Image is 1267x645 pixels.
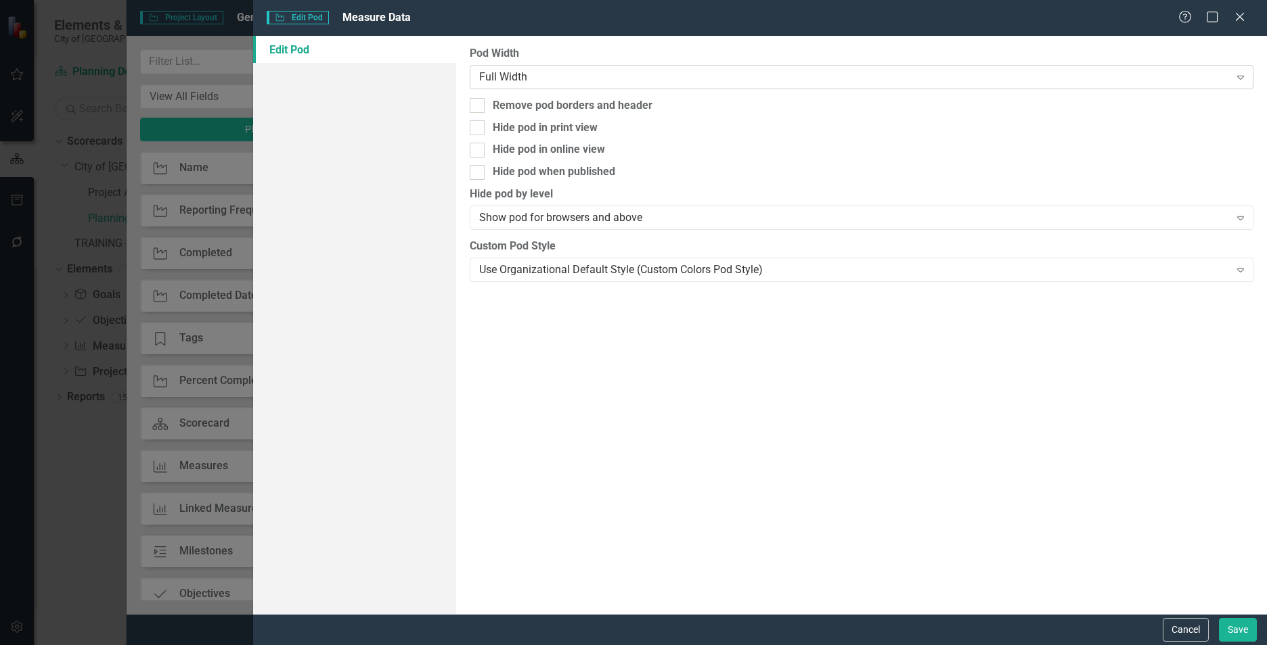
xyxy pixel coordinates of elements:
[253,36,456,63] a: Edit Pod
[470,187,1253,202] label: Hide pod by level
[479,262,1230,277] div: Use Organizational Default Style (Custom Colors Pod Style)
[342,11,411,24] span: Measure Data
[493,164,615,180] div: Hide pod when published
[493,142,605,158] div: Hide pod in online view
[1163,618,1209,642] button: Cancel
[470,46,1253,62] label: Pod Width
[1219,618,1257,642] button: Save
[470,239,1253,254] label: Custom Pod Style
[479,69,1230,85] div: Full Width
[493,120,598,136] div: Hide pod in print view
[493,98,652,114] div: Remove pod borders and header
[479,210,1230,226] div: Show pod for browsers and above
[267,11,328,24] span: Edit Pod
